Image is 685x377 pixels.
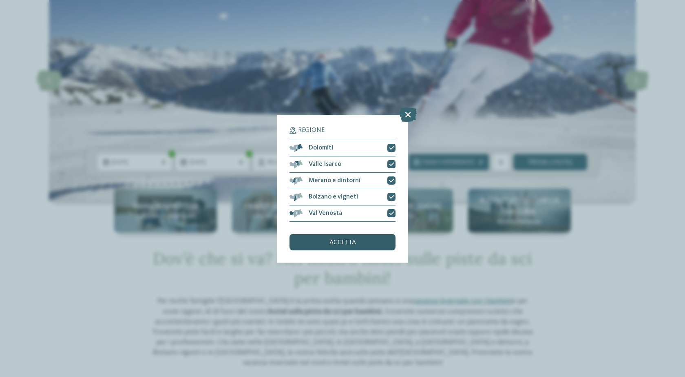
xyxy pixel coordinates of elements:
span: Merano e dintorni [309,177,360,184]
span: Bolzano e vigneti [309,194,358,200]
span: Val Venosta [309,210,342,216]
span: accetta [329,239,356,246]
span: Dolomiti [309,145,333,151]
span: Valle Isarco [309,161,341,167]
span: Regione [298,127,325,134]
